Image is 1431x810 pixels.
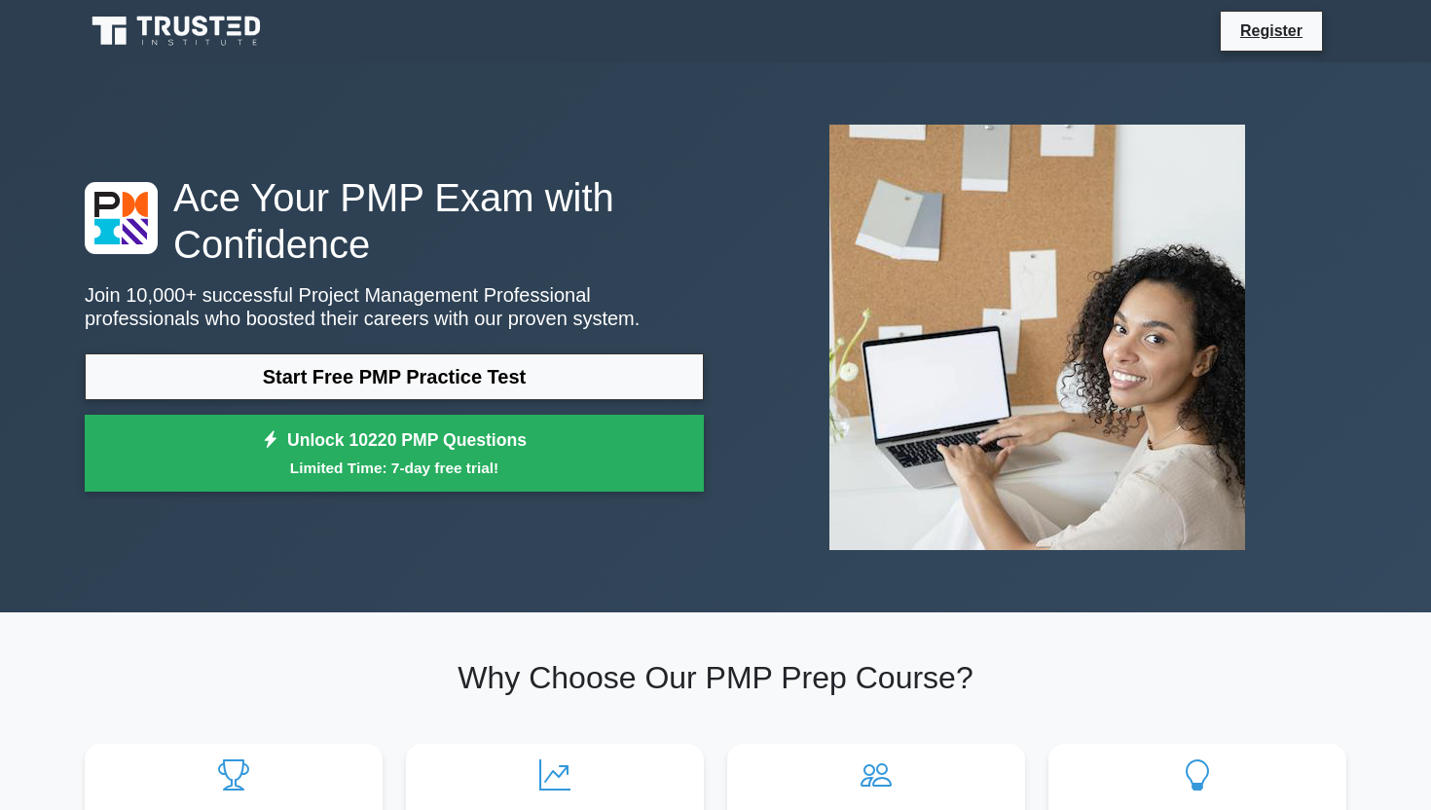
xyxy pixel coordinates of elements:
h1: Ace Your PMP Exam with Confidence [85,174,704,268]
h2: Why Choose Our PMP Prep Course? [85,659,1346,696]
p: Join 10,000+ successful Project Management Professional professionals who boosted their careers w... [85,283,704,330]
a: Start Free PMP Practice Test [85,353,704,400]
a: Unlock 10220 PMP QuestionsLimited Time: 7-day free trial! [85,415,704,493]
small: Limited Time: 7-day free trial! [109,457,679,479]
a: Register [1229,18,1314,43]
